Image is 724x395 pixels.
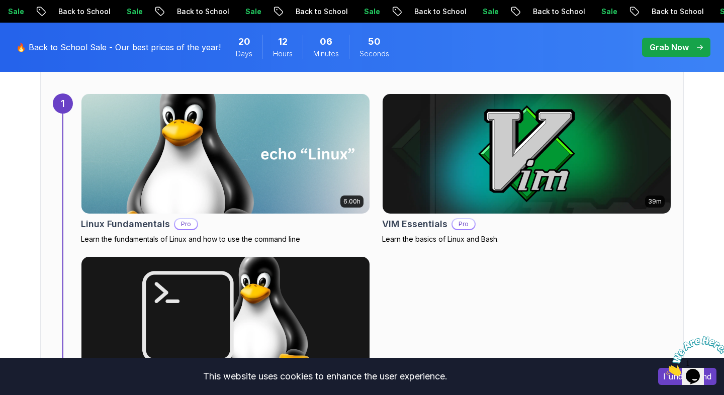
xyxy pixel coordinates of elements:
[118,7,150,17] p: Sale
[81,217,170,231] h2: Linux Fundamentals
[658,368,716,385] button: Accept cookies
[643,7,711,17] p: Back to School
[236,49,252,59] span: Days
[49,7,118,17] p: Back to School
[452,219,475,229] p: Pro
[81,257,370,376] img: Linux for Professionals card
[320,35,332,49] span: 6 Minutes
[355,7,387,17] p: Sale
[4,4,66,44] img: Chat attention grabber
[53,93,73,114] div: 1
[662,332,724,380] iframe: chat widget
[648,197,662,206] p: 39m
[287,7,355,17] p: Back to School
[16,41,221,53] p: 🔥 Back to School Sale - Our best prices of the year!
[382,234,671,244] p: Learn the basics of Linux and Bash.
[592,7,624,17] p: Sale
[8,365,643,387] div: This website uses cookies to enhance the user experience.
[383,94,671,214] img: VIM Essentials card
[175,219,197,229] p: Pro
[382,217,447,231] h2: VIM Essentials
[382,93,671,244] a: VIM Essentials card39mVIM EssentialsProLearn the basics of Linux and Bash.
[81,93,370,244] a: Linux Fundamentals card6.00hLinux FundamentalsProLearn the fundamentals of Linux and how to use t...
[368,35,381,49] span: 50 Seconds
[273,49,293,59] span: Hours
[359,49,389,59] span: Seconds
[405,7,474,17] p: Back to School
[168,7,236,17] p: Back to School
[238,35,250,49] span: 20 Days
[313,49,339,59] span: Minutes
[236,7,268,17] p: Sale
[650,41,689,53] p: Grab Now
[474,7,506,17] p: Sale
[81,234,370,244] p: Learn the fundamentals of Linux and how to use the command line
[524,7,592,17] p: Back to School
[343,197,360,206] p: 6.00h
[74,91,377,217] img: Linux Fundamentals card
[4,4,8,13] span: 1
[278,35,288,49] span: 12 Hours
